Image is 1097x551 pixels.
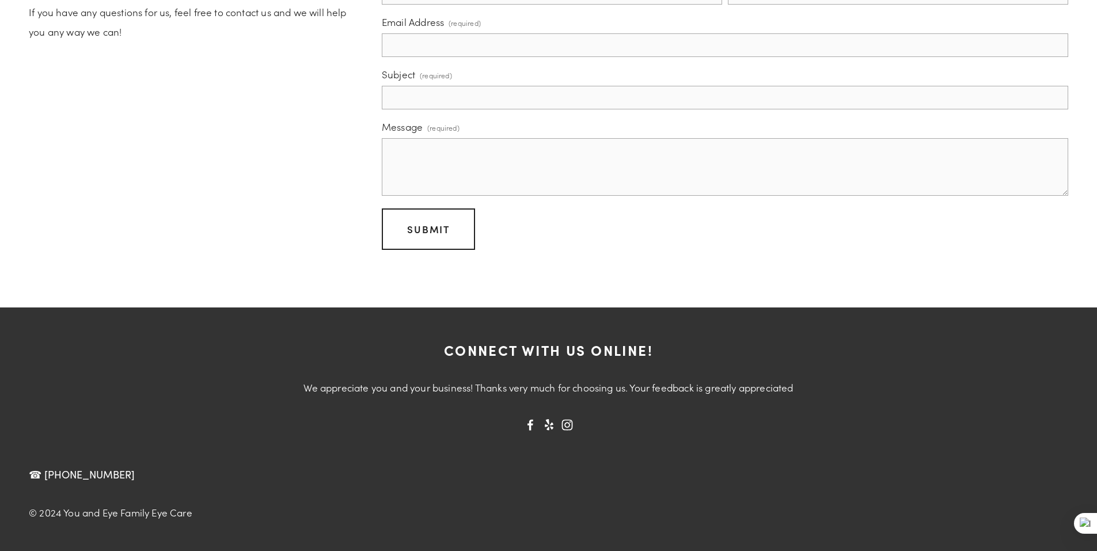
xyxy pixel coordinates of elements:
[449,15,481,31] span: (required)
[29,469,145,480] a: ☎ [PHONE_NUMBER]
[420,67,452,83] span: (required)
[427,120,460,136] span: (required)
[407,222,449,235] span: Submit
[382,16,444,28] span: Email Address
[444,340,653,359] strong: Connect with us online!
[232,378,866,397] p: We appreciate you and your business! Thanks very much for choosing us. Your feedback is greatly a...
[561,419,573,431] a: Instagram
[29,2,362,41] p: If you have any questions for us, feel free to contact us and we will help you any way we can!
[543,419,555,431] a: Yelp
[382,208,475,250] button: SubmitSubmit
[525,419,536,431] a: You and Eye Family Eye Care
[29,503,539,522] p: © 2024 You and Eye Family Eye Care
[382,120,423,133] span: Message
[382,68,415,81] span: Subject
